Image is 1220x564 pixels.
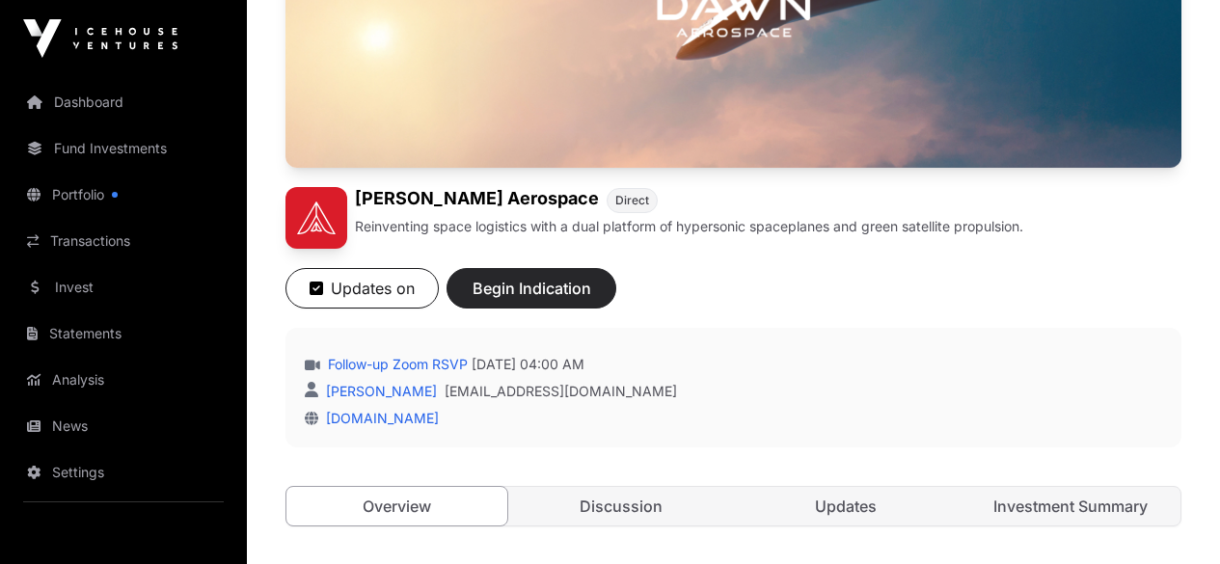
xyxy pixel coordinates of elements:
button: Begin Indication [447,268,616,309]
a: Fund Investments [15,127,231,170]
a: Overview [285,486,508,526]
a: Statements [15,312,231,355]
a: Portfolio [15,174,231,216]
a: Begin Indication [447,287,616,307]
a: Invest [15,266,231,309]
a: [DOMAIN_NAME] [318,410,439,426]
a: [PERSON_NAME] [322,383,437,399]
span: [DATE] 04:00 AM [472,355,584,374]
img: Icehouse Ventures Logo [23,19,177,58]
a: News [15,405,231,447]
button: Updates on [285,268,439,309]
a: Transactions [15,220,231,262]
p: Reinventing space logistics with a dual platform of hypersonic spaceplanes and green satellite pr... [355,217,1023,236]
h1: [PERSON_NAME] Aerospace [355,187,599,213]
a: Discussion [511,487,732,525]
a: Settings [15,451,231,494]
a: Investment Summary [960,487,1180,525]
a: Analysis [15,359,231,401]
a: Dashboard [15,81,231,123]
a: Updates [736,487,957,525]
a: Follow-up Zoom RSVP [324,355,468,374]
iframe: Chat Widget [1124,471,1220,564]
span: Begin Indication [471,277,592,300]
img: Dawn Aerospace [285,187,347,249]
span: Direct [615,193,649,208]
nav: Tabs [286,487,1180,525]
a: [EMAIL_ADDRESS][DOMAIN_NAME] [445,382,677,401]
